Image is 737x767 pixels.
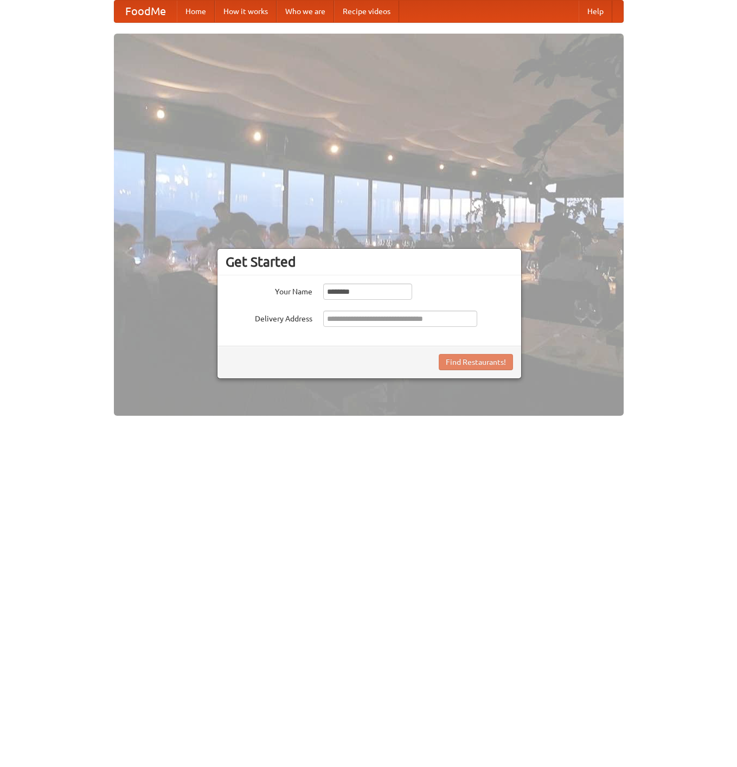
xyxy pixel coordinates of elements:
[579,1,612,22] a: Help
[277,1,334,22] a: Who we are
[334,1,399,22] a: Recipe videos
[226,311,312,324] label: Delivery Address
[215,1,277,22] a: How it works
[114,1,177,22] a: FoodMe
[177,1,215,22] a: Home
[226,283,312,297] label: Your Name
[439,354,513,370] button: Find Restaurants!
[226,254,513,270] h3: Get Started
